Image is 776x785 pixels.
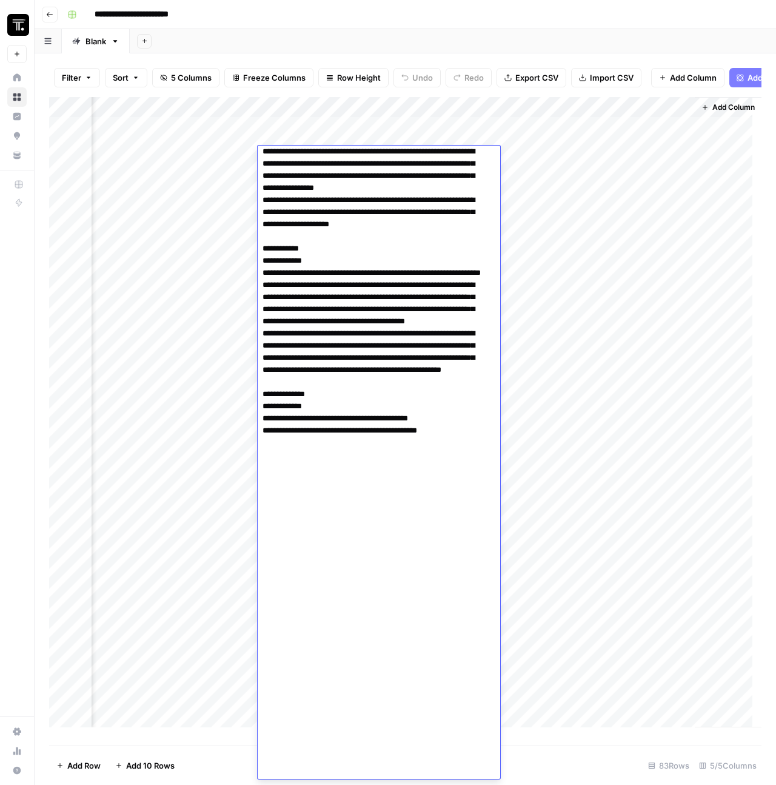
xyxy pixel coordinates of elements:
[7,126,27,146] a: Opportunities
[515,72,558,84] span: Export CSV
[670,72,717,84] span: Add Column
[7,10,27,40] button: Workspace: Thoughtspot
[126,760,175,772] span: Add 10 Rows
[464,72,484,84] span: Redo
[7,741,27,761] a: Usage
[337,72,381,84] span: Row Height
[393,68,441,87] button: Undo
[446,68,492,87] button: Redo
[697,99,760,115] button: Add Column
[113,72,129,84] span: Sort
[497,68,566,87] button: Export CSV
[224,68,313,87] button: Freeze Columns
[49,756,108,775] button: Add Row
[7,87,27,107] a: Browse
[243,72,306,84] span: Freeze Columns
[651,68,724,87] button: Add Column
[7,761,27,780] button: Help + Support
[62,72,81,84] span: Filter
[171,72,212,84] span: 5 Columns
[712,102,755,113] span: Add Column
[7,722,27,741] a: Settings
[643,756,694,775] div: 83 Rows
[7,107,27,126] a: Insights
[108,756,182,775] button: Add 10 Rows
[412,72,433,84] span: Undo
[85,35,106,47] div: Blank
[571,68,641,87] button: Import CSV
[7,14,29,36] img: Thoughtspot Logo
[590,72,634,84] span: Import CSV
[7,146,27,165] a: Your Data
[62,29,130,53] a: Blank
[152,68,219,87] button: 5 Columns
[67,760,101,772] span: Add Row
[105,68,147,87] button: Sort
[7,68,27,87] a: Home
[318,68,389,87] button: Row Height
[54,68,100,87] button: Filter
[694,756,761,775] div: 5/5 Columns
